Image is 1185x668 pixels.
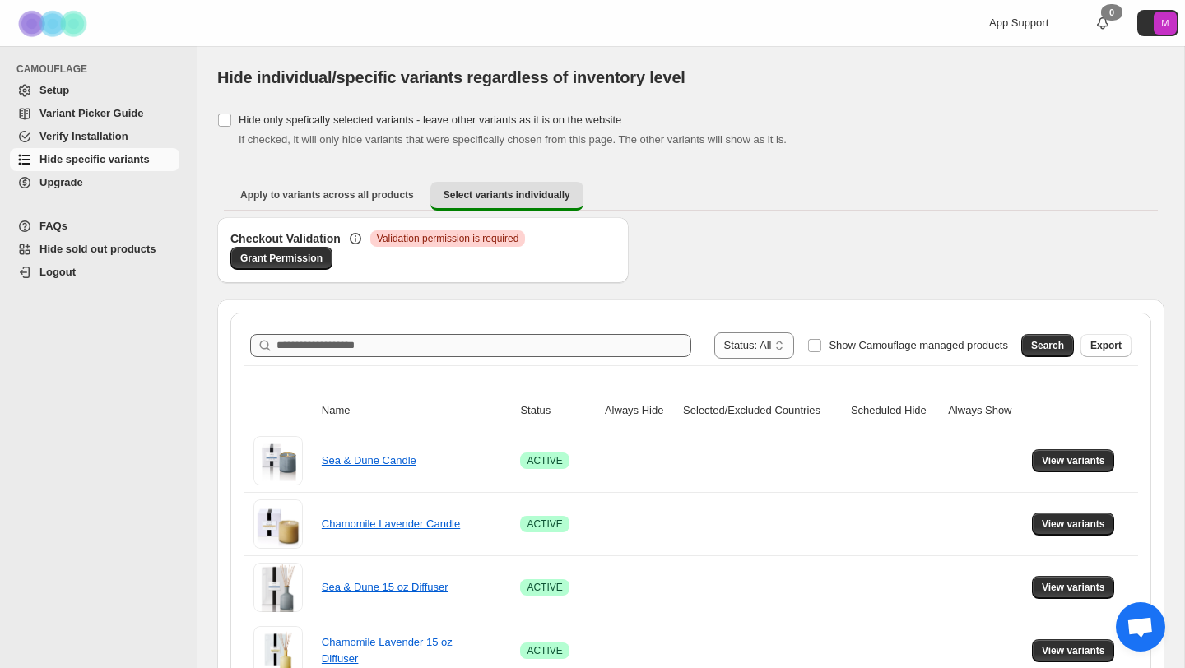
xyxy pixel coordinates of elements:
th: Name [317,392,516,429]
span: View variants [1042,644,1105,657]
span: App Support [989,16,1048,29]
button: Search [1021,334,1074,357]
span: ACTIVE [527,454,562,467]
span: View variants [1042,454,1105,467]
div: 0 [1101,4,1122,21]
a: Chamomile Lavender 15 oz Diffuser [322,636,453,665]
span: Hide only spefically selected variants - leave other variants as it is on the website [239,114,621,126]
span: View variants [1042,581,1105,594]
div: Open chat [1116,602,1165,652]
a: Variant Picker Guide [10,102,179,125]
span: Logout [39,266,76,278]
text: M [1161,18,1169,28]
span: Avatar with initials M [1154,12,1177,35]
a: Setup [10,79,179,102]
span: Variant Picker Guide [39,107,143,119]
img: Camouflage [13,1,95,46]
img: Chamomile Lavender Candle [253,499,303,549]
span: Hide sold out products [39,243,156,255]
span: Grant Permission [240,252,323,265]
button: View variants [1032,639,1115,662]
button: Apply to variants across all products [227,182,427,208]
span: Hide specific variants [39,153,150,165]
button: Avatar with initials M [1137,10,1178,36]
span: FAQs [39,220,67,232]
th: Always Show [943,392,1027,429]
h3: Checkout Validation [230,230,341,247]
a: Chamomile Lavender Candle [322,517,460,530]
span: Upgrade [39,176,83,188]
span: View variants [1042,517,1105,531]
span: If checked, it will only hide variants that were specifically chosen from this page. The other va... [239,133,787,146]
span: Show Camouflage managed products [829,339,1008,351]
a: Hide specific variants [10,148,179,171]
a: Upgrade [10,171,179,194]
th: Always Hide [600,392,678,429]
button: View variants [1032,449,1115,472]
span: Verify Installation [39,130,128,142]
span: Select variants individually [444,188,570,202]
button: Export [1080,334,1132,357]
span: ACTIVE [527,644,562,657]
th: Selected/Excluded Countries [678,392,846,429]
span: Validation permission is required [377,232,519,245]
span: CAMOUFLAGE [16,63,186,76]
span: Export [1090,339,1122,352]
th: Status [515,392,600,429]
a: 0 [1094,15,1111,31]
button: Select variants individually [430,182,583,211]
span: ACTIVE [527,517,562,531]
a: Sea & Dune Candle [322,454,416,466]
a: Grant Permission [230,247,332,270]
span: Setup [39,84,69,96]
span: ACTIVE [527,581,562,594]
th: Scheduled Hide [846,392,943,429]
button: View variants [1032,576,1115,599]
a: Sea & Dune 15 oz Diffuser [322,581,448,593]
span: Apply to variants across all products [240,188,414,202]
span: Search [1031,339,1064,352]
a: FAQs [10,215,179,238]
button: View variants [1032,513,1115,536]
span: Hide individual/specific variants regardless of inventory level [217,68,685,86]
a: Verify Installation [10,125,179,148]
a: Logout [10,261,179,284]
a: Hide sold out products [10,238,179,261]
